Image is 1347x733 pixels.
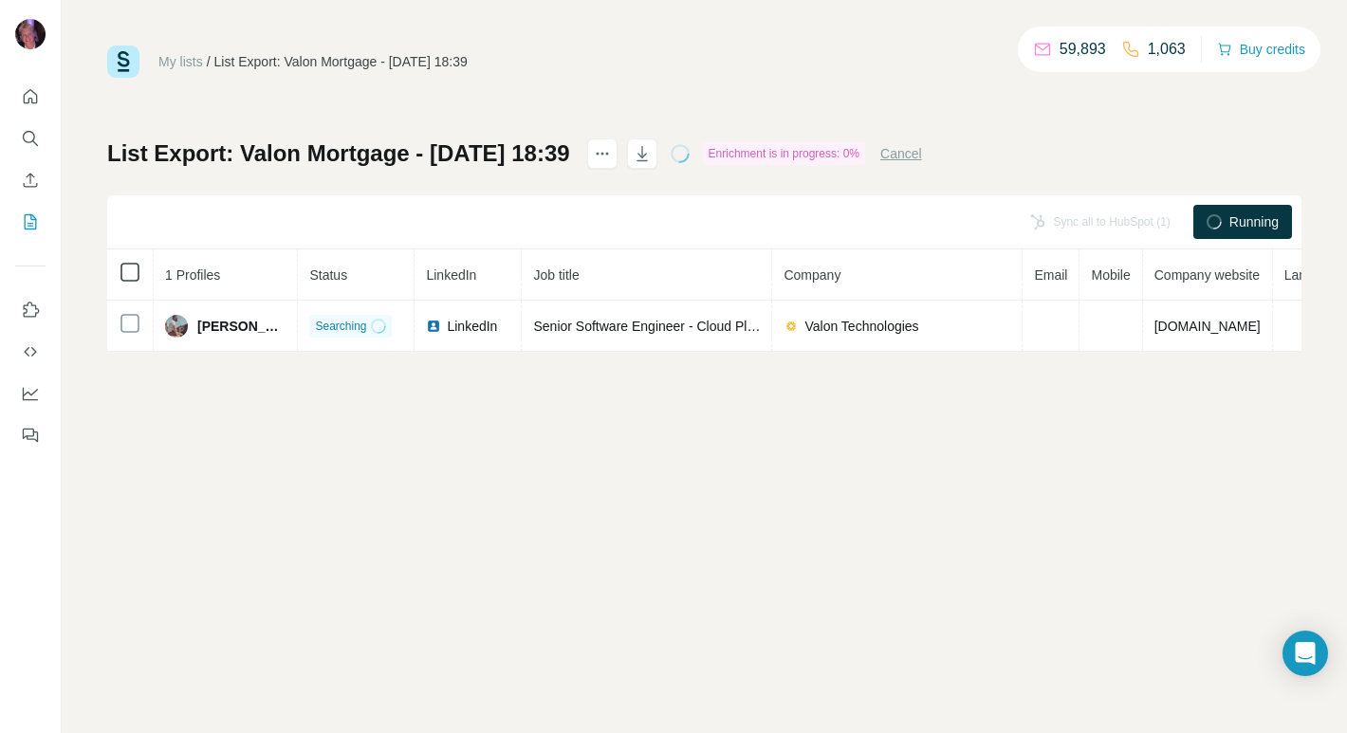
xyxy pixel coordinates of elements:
span: Job title [533,267,579,283]
span: [DOMAIN_NAME] [1154,319,1261,334]
button: Dashboard [15,376,46,411]
img: Surfe Logo [107,46,139,78]
button: Cancel [880,144,922,163]
img: Avatar [165,315,188,338]
button: My lists [15,205,46,239]
span: Status [309,267,347,283]
span: [PERSON_NAME] [197,317,286,336]
span: Company website [1154,267,1260,283]
span: Mobile [1091,267,1130,283]
span: Email [1034,267,1067,283]
div: Open Intercom Messenger [1282,631,1328,676]
span: 1 Profiles [165,267,220,283]
p: 59,893 [1060,38,1106,61]
span: LinkedIn [426,267,476,283]
h1: List Export: Valon Mortgage - [DATE] 18:39 [107,138,570,169]
button: Quick start [15,80,46,114]
span: Senior Software Engineer - Cloud Platform [533,319,784,334]
img: LinkedIn logo [426,319,441,334]
span: Running [1229,212,1279,231]
div: Enrichment is in progress: 0% [703,142,865,165]
div: List Export: Valon Mortgage - [DATE] 18:39 [214,52,468,71]
button: Buy credits [1217,36,1305,63]
span: LinkedIn [447,317,497,336]
img: Avatar [15,19,46,49]
button: Use Surfe on LinkedIn [15,293,46,327]
span: Company [784,267,840,283]
span: Landline [1284,267,1335,283]
p: 1,063 [1148,38,1186,61]
button: Feedback [15,418,46,452]
span: Valon Technologies [804,317,918,336]
a: My lists [158,54,203,69]
span: Searching [315,318,366,335]
li: / [207,52,211,71]
button: actions [587,138,618,169]
button: Search [15,121,46,156]
button: Use Surfe API [15,335,46,369]
button: Enrich CSV [15,163,46,197]
img: company-logo [784,319,799,334]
